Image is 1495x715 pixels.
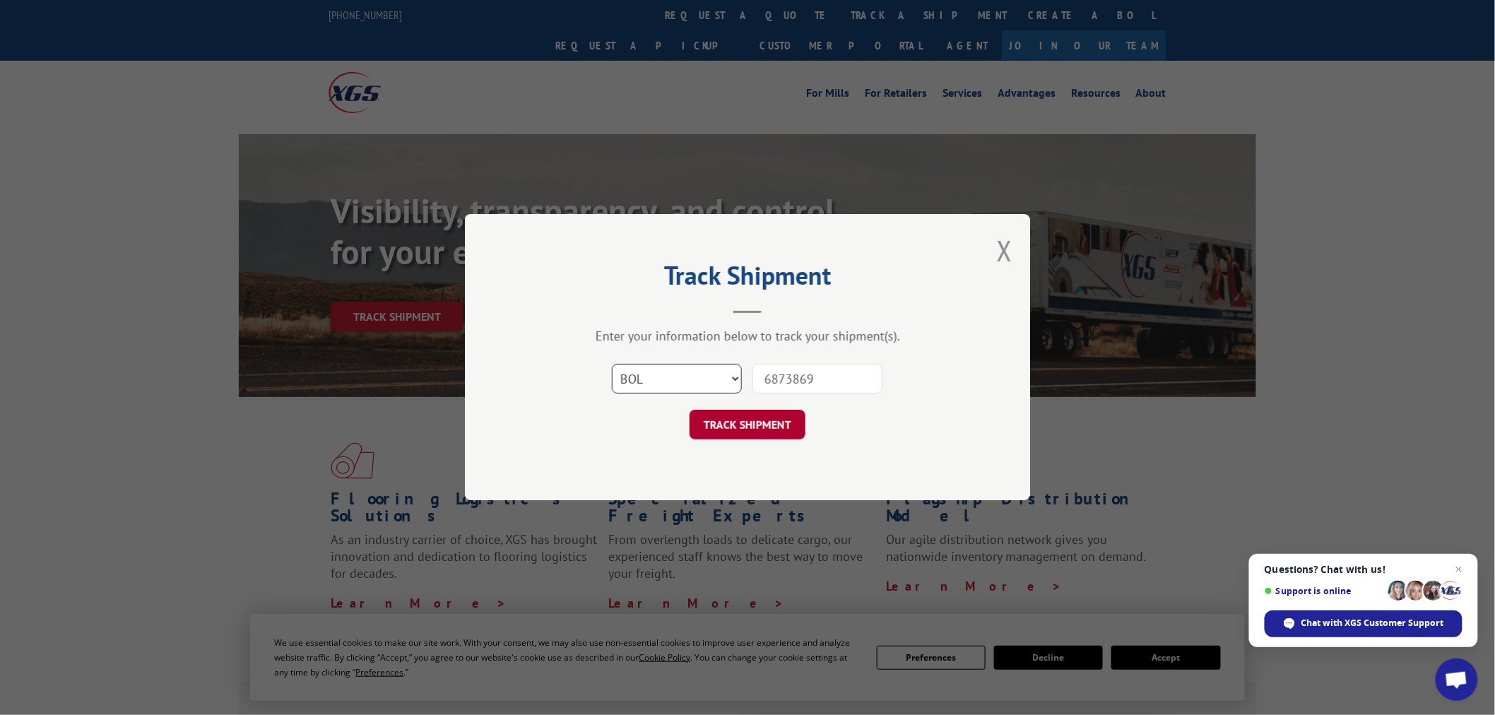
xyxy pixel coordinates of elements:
[1265,564,1462,575] span: Questions? Chat with us!
[1436,658,1478,701] div: Open chat
[997,232,1012,269] button: Close modal
[1265,586,1383,596] span: Support is online
[536,266,959,292] h2: Track Shipment
[1301,617,1444,630] span: Chat with XGS Customer Support
[1265,610,1462,637] div: Chat with XGS Customer Support
[536,329,959,345] div: Enter your information below to track your shipment(s).
[690,410,805,440] button: TRACK SHIPMENT
[752,365,882,394] input: Number(s)
[1450,561,1467,578] span: Close chat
